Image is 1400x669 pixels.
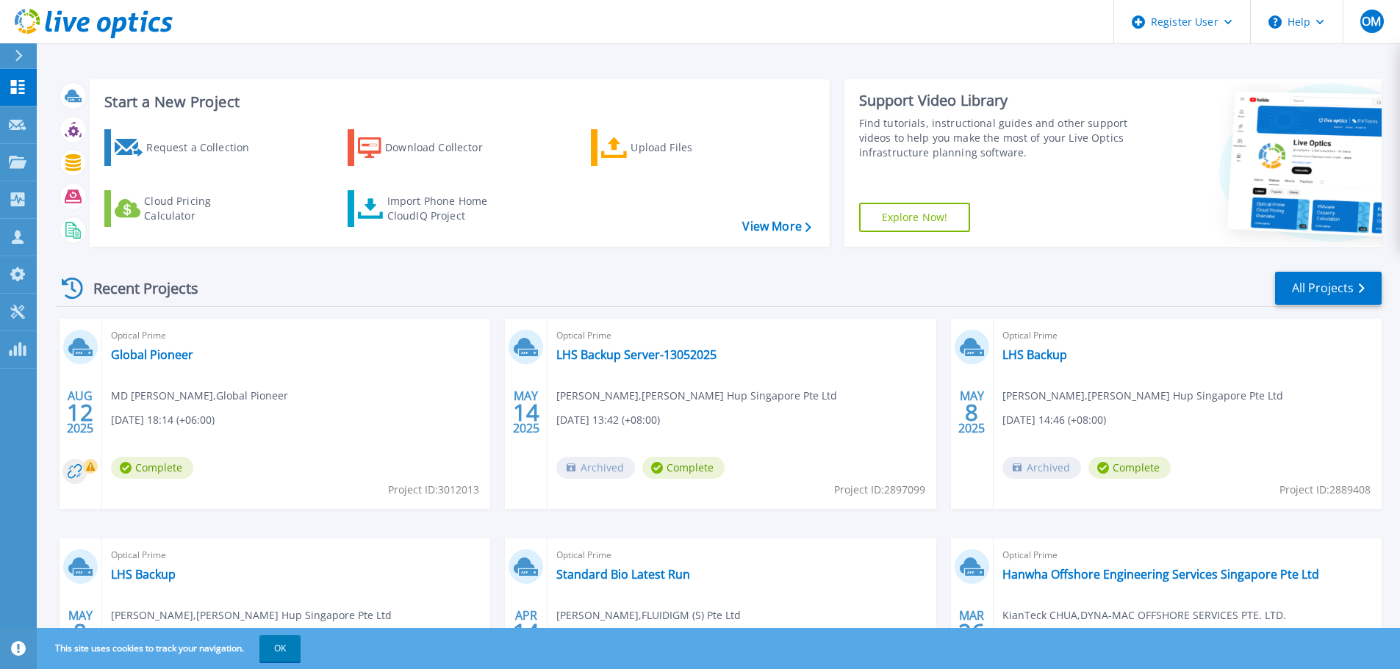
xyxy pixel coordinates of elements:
[859,203,971,232] a: Explore Now!
[859,116,1133,160] div: Find tutorials, instructional guides and other support videos to help you make the most of your L...
[111,567,176,582] a: LHS Backup
[144,194,262,223] div: Cloud Pricing Calculator
[556,328,927,344] span: Optical Prime
[385,133,503,162] div: Download Collector
[40,635,301,662] span: This site uses cookies to track your navigation.
[104,94,811,110] h3: Start a New Project
[1275,272,1382,305] a: All Projects
[958,626,985,638] span: 26
[513,406,539,419] span: 14
[556,457,635,479] span: Archived
[111,547,481,563] span: Optical Prime
[1279,482,1371,498] span: Project ID: 2889408
[111,457,193,479] span: Complete
[111,347,193,362] a: Global Pioneer
[104,129,268,166] a: Request a Collection
[834,482,925,498] span: Project ID: 2897099
[512,605,540,659] div: APR 2025
[388,482,479,498] span: Project ID: 3012013
[146,133,264,162] div: Request a Collection
[859,91,1133,110] div: Support Video Library
[1002,388,1283,404] span: [PERSON_NAME] , [PERSON_NAME] Hup Singapore Pte Ltd
[348,129,511,166] a: Download Collector
[642,457,725,479] span: Complete
[556,567,690,582] a: Standard Bio Latest Run
[259,635,301,662] button: OK
[57,270,218,306] div: Recent Projects
[66,386,94,439] div: AUG 2025
[631,133,748,162] div: Upload Files
[1088,457,1171,479] span: Complete
[965,406,978,419] span: 8
[1002,547,1373,563] span: Optical Prime
[1002,412,1106,428] span: [DATE] 14:46 (+08:00)
[1002,607,1286,623] span: KianTeck CHUA , DYNA-MAC OFFSHORE SERVICES PTE. LTD.
[66,605,94,659] div: MAY 2025
[591,129,755,166] a: Upload Files
[111,388,288,404] span: MD [PERSON_NAME] , Global Pioneer
[73,626,87,638] span: 8
[742,220,811,234] a: View More
[1002,567,1319,582] a: Hanwha Offshore Engineering Services Singapore Pte Ltd
[512,386,540,439] div: MAY 2025
[556,347,717,362] a: LHS Backup Server-13052025
[387,194,502,223] div: Import Phone Home CloudIQ Project
[958,386,986,439] div: MAY 2025
[111,607,392,623] span: [PERSON_NAME] , [PERSON_NAME] Hup Singapore Pte Ltd
[104,190,268,227] a: Cloud Pricing Calculator
[513,626,539,638] span: 14
[111,328,481,344] span: Optical Prime
[556,547,927,563] span: Optical Prime
[1002,457,1081,479] span: Archived
[556,607,741,623] span: [PERSON_NAME] , FLUIDIGM (S) Pte Ltd
[958,605,986,659] div: MAR 2025
[1002,328,1373,344] span: Optical Prime
[556,388,837,404] span: [PERSON_NAME] , [PERSON_NAME] Hup Singapore Pte Ltd
[556,412,660,428] span: [DATE] 13:42 (+08:00)
[1362,15,1381,27] span: OM
[1002,347,1067,362] a: LHS Backup
[67,406,93,419] span: 12
[111,412,215,428] span: [DATE] 18:14 (+06:00)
